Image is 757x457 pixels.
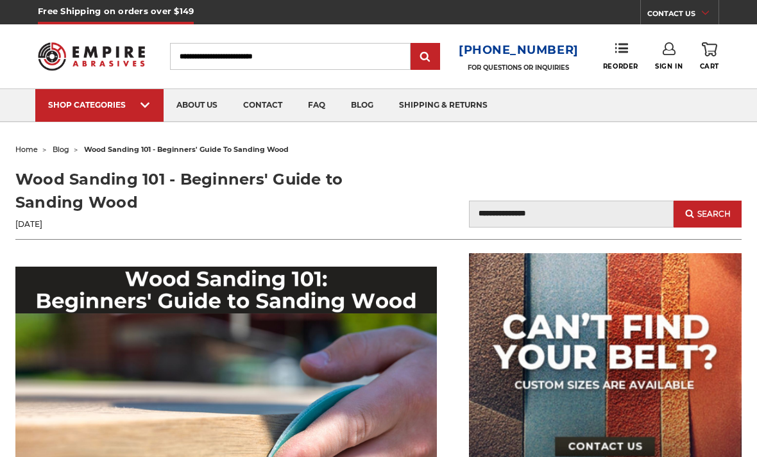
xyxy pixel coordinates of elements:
p: FOR QUESTIONS OR INQUIRIES [459,63,579,72]
a: about us [164,89,230,122]
img: Empire Abrasives [38,35,145,77]
a: contact [230,89,295,122]
span: Sign In [655,62,683,71]
button: Search [674,201,742,228]
a: CONTACT US [647,6,719,24]
span: Search [697,210,731,219]
input: Submit [413,44,438,70]
a: [PHONE_NUMBER] [459,41,579,60]
a: blog [53,145,69,154]
a: faq [295,89,338,122]
a: blog [338,89,386,122]
div: SHOP CATEGORIES [48,100,151,110]
p: [DATE] [15,219,370,230]
h1: Wood Sanding 101 - Beginners' Guide to Sanding Wood [15,168,370,214]
span: Cart [700,62,719,71]
a: home [15,145,38,154]
a: Reorder [603,42,638,70]
span: wood sanding 101 - beginners' guide to sanding wood [84,145,289,154]
span: Reorder [603,62,638,71]
a: shipping & returns [386,89,500,122]
a: Cart [700,42,719,71]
